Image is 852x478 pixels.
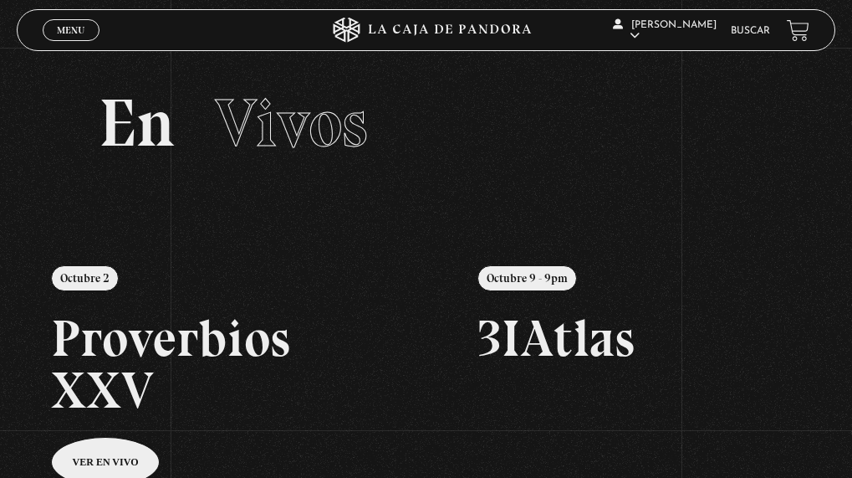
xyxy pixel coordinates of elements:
[57,25,84,35] span: Menu
[52,39,91,51] span: Cerrar
[215,83,368,163] span: Vivos
[731,26,770,36] a: Buscar
[613,20,717,41] span: [PERSON_NAME]
[787,19,809,42] a: View your shopping cart
[99,90,753,157] h2: En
